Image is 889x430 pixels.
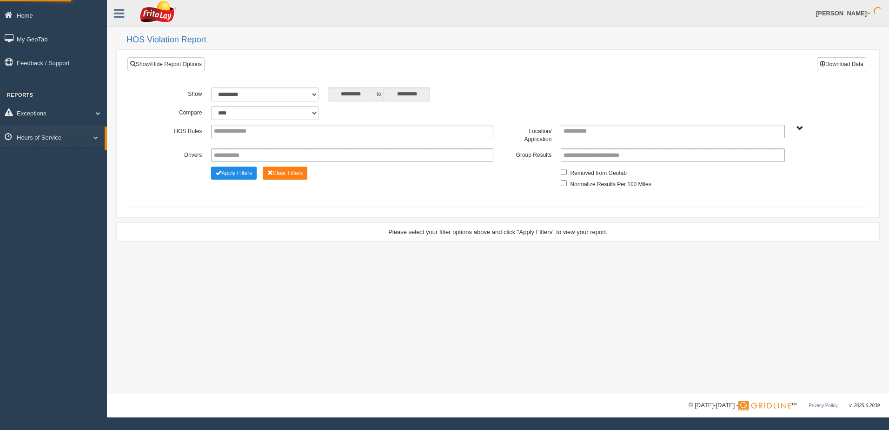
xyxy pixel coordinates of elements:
label: Normalize Results Per 100 Miles [571,178,651,189]
div: Please select your filter options above and click "Apply Filters" to view your report. [125,228,871,236]
span: v. 2025.6.2839 [849,403,880,408]
div: © [DATE]-[DATE] - ™ [689,401,880,410]
a: Privacy Policy [809,403,837,408]
label: Removed from Geotab [571,167,627,178]
span: to [374,87,384,101]
label: HOS Rules [148,125,206,136]
button: Change Filter Options [211,167,257,180]
a: Show/Hide Report Options [127,57,205,71]
label: Location/ Application [498,125,556,144]
button: Download Data [817,57,866,71]
label: Drivers [148,148,206,160]
label: Compare [148,106,206,117]
label: Show [148,87,206,99]
img: Gridline [738,401,791,410]
label: Group Results [498,148,556,160]
h2: HOS Violation Report [126,35,880,45]
a: HOS Explanation Reports [17,150,105,167]
button: Change Filter Options [263,167,308,180]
